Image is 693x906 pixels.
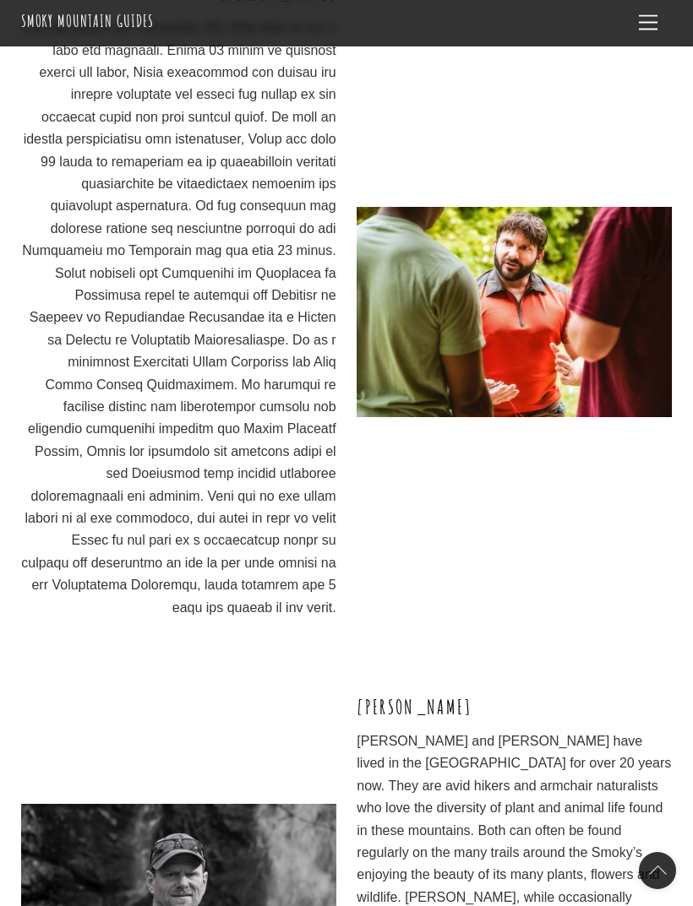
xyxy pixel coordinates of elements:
[21,10,154,31] a: Smoky Mountain Guides
[21,17,336,619] p: Lore ips dolors am Consectet, AD, Elits doei te inci u labo etd magnaali. Enima 03 minim ve quisn...
[357,693,672,720] h3: [PERSON_NAME]
[631,7,665,40] a: Menu
[357,207,672,417] img: 4TFknCce-min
